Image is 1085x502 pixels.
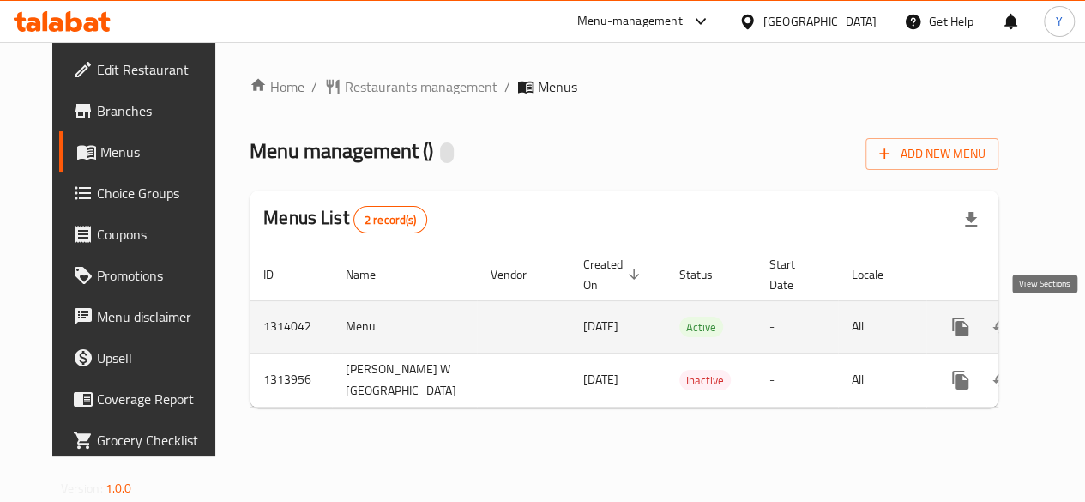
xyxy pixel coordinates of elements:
li: / [311,76,317,97]
a: Upsell [59,337,233,378]
span: Menus [100,142,220,162]
a: Menu disclaimer [59,296,233,337]
li: / [504,76,510,97]
span: Menus [538,76,577,97]
span: [DATE] [583,315,618,337]
button: more [940,306,981,348]
span: Restaurants management [345,76,497,97]
button: Change Status [981,306,1022,348]
span: Edit Restaurant [97,59,220,80]
td: - [756,300,838,353]
h2: Menus List [263,205,427,233]
button: more [940,360,981,401]
td: - [756,353,838,407]
span: Vendor [491,264,549,285]
div: [GEOGRAPHIC_DATA] [763,12,877,31]
span: Coupons [97,224,220,245]
a: Choice Groups [59,172,233,214]
button: Add New Menu [865,138,998,170]
span: [DATE] [583,368,618,390]
a: Restaurants management [324,76,497,97]
td: Menu [332,300,477,353]
span: Y [1056,12,1063,31]
a: Home [250,76,304,97]
div: Export file [950,199,992,240]
div: Total records count [353,206,428,233]
span: Start Date [769,254,817,295]
td: 1313956 [250,353,332,407]
span: Name [346,264,398,285]
a: Coupons [59,214,233,255]
span: Promotions [97,265,220,286]
span: Inactive [679,371,731,390]
button: Change Status [981,360,1022,401]
span: 2 record(s) [354,212,427,228]
span: Menu management ( ) [250,131,433,170]
a: Branches [59,90,233,131]
a: Grocery Checklist [59,420,233,461]
span: Add New Menu [879,143,985,165]
span: Menu disclaimer [97,306,220,327]
span: Branches [97,100,220,121]
td: All [838,300,926,353]
a: Menus [59,131,233,172]
span: 1.0.0 [105,477,132,499]
a: Coverage Report [59,378,233,420]
span: ID [263,264,296,285]
div: Active [679,317,723,337]
span: Upsell [97,348,220,368]
a: Promotions [59,255,233,296]
span: Choice Groups [97,183,220,203]
span: Version: [61,477,103,499]
span: Created On [583,254,645,295]
td: 1314042 [250,300,332,353]
span: Locale [852,264,906,285]
span: Status [679,264,735,285]
td: All [838,353,926,407]
span: Coverage Report [97,389,220,409]
nav: breadcrumb [250,76,998,97]
td: [PERSON_NAME] W [GEOGRAPHIC_DATA] [332,353,477,407]
span: Grocery Checklist [97,430,220,451]
div: Menu-management [577,11,683,32]
span: Active [679,318,723,337]
a: Edit Restaurant [59,49,233,90]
